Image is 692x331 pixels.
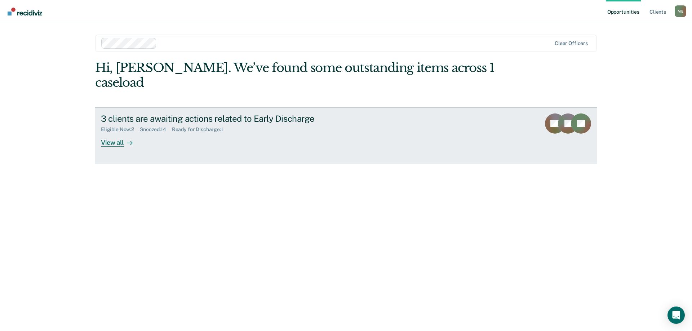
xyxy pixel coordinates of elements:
div: M E [675,5,686,17]
div: Open Intercom Messenger [667,307,685,324]
button: Profile dropdown button [675,5,686,17]
div: 3 clients are awaiting actions related to Early Discharge [101,113,354,124]
div: Clear officers [555,40,588,46]
div: Eligible Now : 2 [101,126,140,133]
div: Hi, [PERSON_NAME]. We’ve found some outstanding items across 1 caseload [95,61,497,90]
img: Recidiviz [8,8,42,15]
a: 3 clients are awaiting actions related to Early DischargeEligible Now:2Snoozed:14Ready for Discha... [95,107,597,164]
div: View all [101,133,141,147]
div: Ready for Discharge : 1 [172,126,229,133]
div: Snoozed : 14 [140,126,172,133]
